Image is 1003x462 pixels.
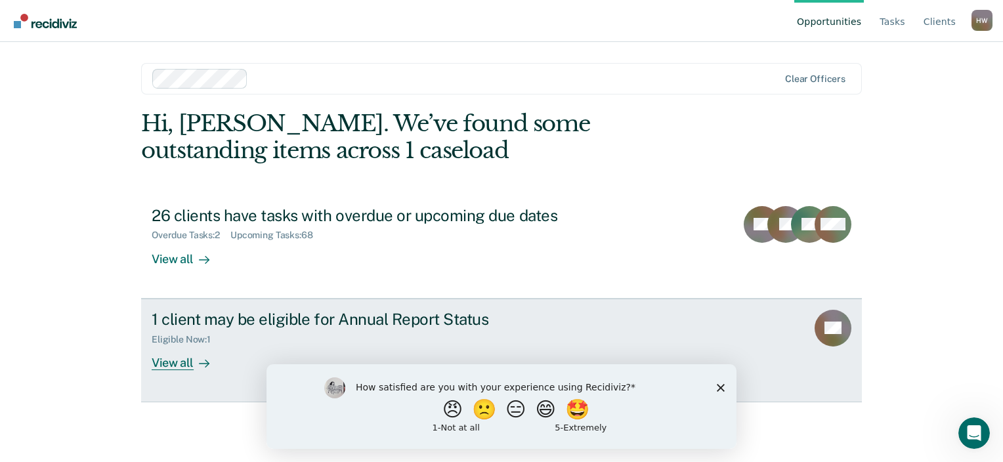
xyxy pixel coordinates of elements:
[152,310,612,329] div: 1 client may be eligible for Annual Report Status
[230,230,324,241] div: Upcoming Tasks : 68
[152,334,221,345] div: Eligible Now : 1
[267,364,736,449] iframe: Survey by Kim from Recidiviz
[141,299,862,402] a: 1 client may be eligible for Annual Report StatusEligible Now:1View all
[971,10,992,31] div: H W
[971,10,992,31] button: Profile dropdown button
[152,345,225,370] div: View all
[14,14,77,28] img: Recidiviz
[958,417,990,449] iframe: Intercom live chat
[152,206,612,225] div: 26 clients have tasks with overdue or upcoming due dates
[141,110,717,164] div: Hi, [PERSON_NAME]. We’ve found some outstanding items across 1 caseload
[785,73,845,85] div: Clear officers
[152,230,230,241] div: Overdue Tasks : 2
[141,196,862,299] a: 26 clients have tasks with overdue or upcoming due datesOverdue Tasks:2Upcoming Tasks:68View all
[152,241,225,266] div: View all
